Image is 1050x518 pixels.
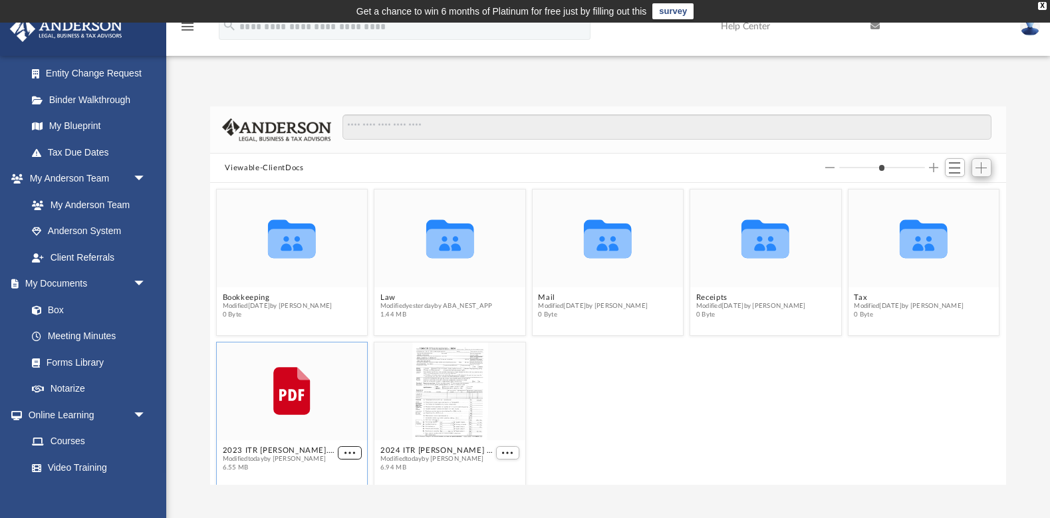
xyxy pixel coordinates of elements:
a: Forms Library [19,349,153,376]
a: Anderson System [19,218,160,245]
button: More options [496,446,520,459]
a: Video Training [19,454,153,481]
span: arrow_drop_down [133,271,160,298]
button: More options [338,446,362,459]
span: arrow_drop_down [133,166,160,193]
button: Tax [854,293,964,301]
a: Notarize [19,376,160,402]
input: Search files and folders [342,114,991,140]
button: Mail [539,293,648,301]
img: User Pic [1020,17,1040,36]
button: Bookkeeping [223,293,332,301]
span: Modified [DATE] by [PERSON_NAME] [696,301,806,310]
a: Tax Due Dates [19,139,166,166]
span: Modified [DATE] by [PERSON_NAME] [539,301,648,310]
button: Switch to List View [945,158,965,177]
span: 0 Byte [223,311,332,319]
span: Modified today by [PERSON_NAME] [380,454,493,463]
a: Box [19,297,153,323]
span: 6.94 MB [380,463,493,472]
a: Meeting Minutes [19,323,160,350]
button: Law [380,293,492,301]
span: 6.55 MB [223,463,335,472]
a: Binder Walkthrough [19,86,166,113]
a: My Documentsarrow_drop_down [9,271,160,297]
span: 1.44 MB [380,311,492,319]
span: Modified [DATE] by [PERSON_NAME] [854,301,964,310]
div: close [1038,2,1047,10]
i: menu [180,19,196,35]
button: Increase column size [929,163,938,172]
button: Viewable-ClientDocs [225,162,303,174]
span: arrow_drop_down [133,402,160,429]
i: search [222,18,237,33]
div: grid [210,183,1005,485]
span: Modified today by [PERSON_NAME] [223,454,335,463]
a: My Anderson Teamarrow_drop_down [9,166,160,192]
span: 0 Byte [696,311,806,319]
a: Online Learningarrow_drop_down [9,402,160,428]
button: 2023 ITR [PERSON_NAME].pdf [223,446,335,454]
img: Anderson Advisors Platinum Portal [6,16,126,42]
span: 0 Byte [539,311,648,319]
button: Add [972,158,991,177]
a: My Anderson Team [19,192,153,218]
button: 2024 ITR [PERSON_NAME] [PERSON_NAME].pdf [380,446,493,454]
input: Column size [839,163,925,172]
a: Courses [19,428,160,455]
a: My Blueprint [19,113,160,140]
a: Client Referrals [19,244,160,271]
span: Modified [DATE] by [PERSON_NAME] [223,301,332,310]
a: Entity Change Request [19,61,166,87]
a: menu [180,25,196,35]
button: Decrease column size [825,163,835,172]
span: Modified yesterday by ABA_NEST_APP [380,301,492,310]
span: 0 Byte [854,311,964,319]
button: Receipts [696,293,806,301]
div: Get a chance to win 6 months of Platinum for free just by filling out this [356,3,647,19]
a: survey [652,3,694,19]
